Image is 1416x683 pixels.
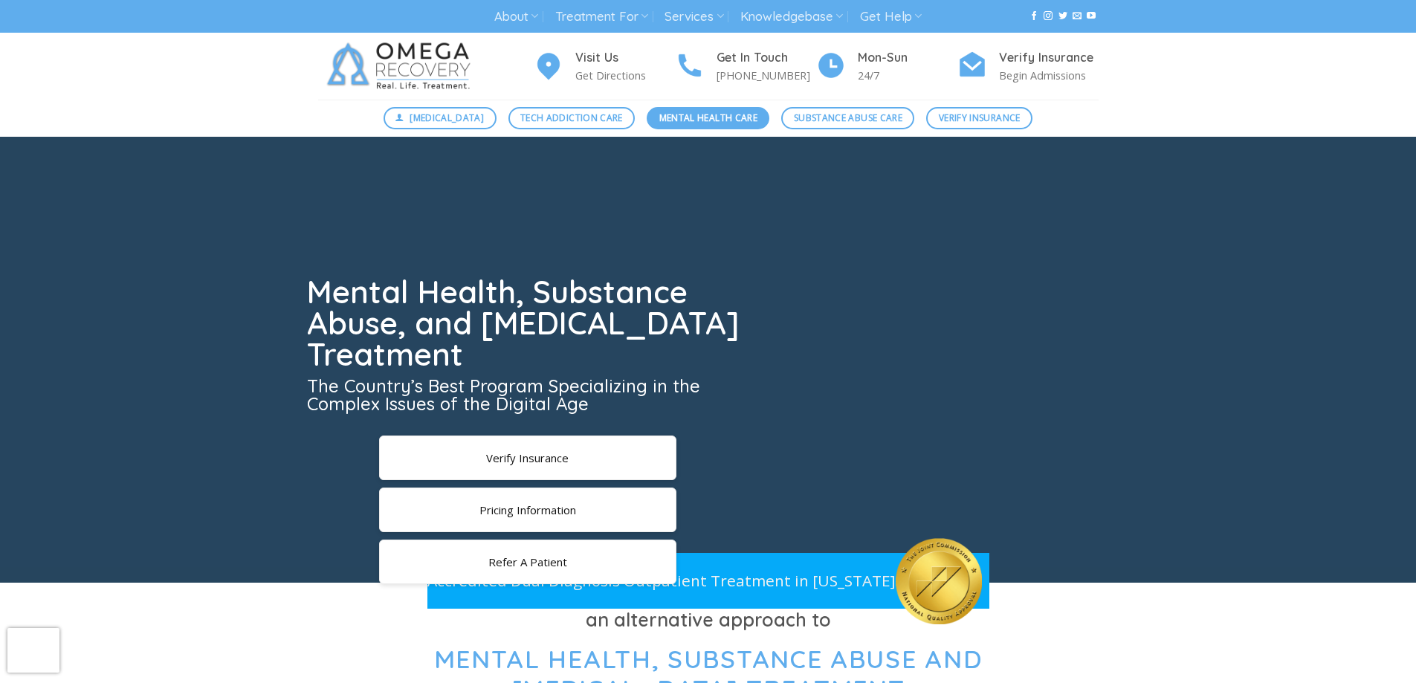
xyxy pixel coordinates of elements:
a: Get Help [860,3,922,30]
h4: Visit Us [575,48,675,68]
p: [PHONE_NUMBER] [717,67,816,84]
a: Send us an email [1073,11,1082,22]
a: Visit Us Get Directions [534,48,675,85]
span: Verify Insurance [939,111,1021,125]
a: Verify Insurance Begin Admissions [957,48,1099,85]
a: [MEDICAL_DATA] [384,107,497,129]
a: Substance Abuse Care [781,107,914,129]
span: Mental Health Care [659,111,757,125]
a: About [494,3,538,30]
h3: The Country’s Best Program Specializing in the Complex Issues of the Digital Age [307,377,749,412]
a: Mental Health Care [647,107,769,129]
a: Tech Addiction Care [508,107,636,129]
a: Follow on Facebook [1029,11,1038,22]
p: Get Directions [575,67,675,84]
a: Verify Insurance [926,107,1032,129]
img: Omega Recovery [318,33,485,100]
span: Tech Addiction Care [520,111,623,125]
span: Substance Abuse Care [794,111,902,125]
h4: Get In Touch [717,48,816,68]
h1: Mental Health, Substance Abuse, and [MEDICAL_DATA] Treatment [307,276,749,370]
p: 24/7 [858,67,957,84]
a: Follow on Twitter [1058,11,1067,22]
h4: Verify Insurance [999,48,1099,68]
h3: an alternative approach to [318,605,1099,635]
a: Follow on Instagram [1044,11,1053,22]
p: Begin Admissions [999,67,1099,84]
h4: Mon-Sun [858,48,957,68]
a: Services [665,3,723,30]
a: Treatment For [555,3,648,30]
a: Knowledgebase [740,3,843,30]
a: Get In Touch [PHONE_NUMBER] [675,48,816,85]
span: [MEDICAL_DATA] [410,111,484,125]
a: Follow on YouTube [1087,11,1096,22]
